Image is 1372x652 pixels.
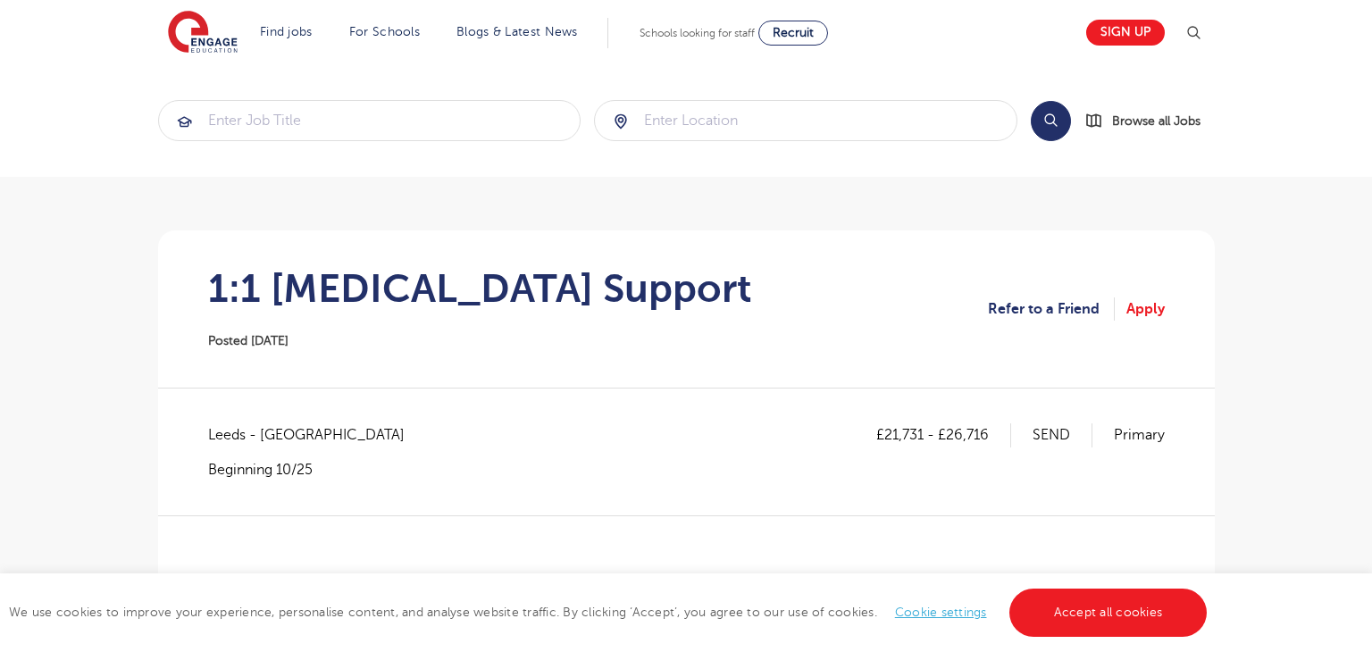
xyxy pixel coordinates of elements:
input: Submit [595,101,1016,140]
p: Beginning 10/25 [208,460,422,480]
a: For Schools [349,25,420,38]
span: We use cookies to improve your experience, personalise content, and analyse website traffic. By c... [9,606,1211,619]
p: £21,731 - £26,716 [876,423,1011,447]
p: Primary [1114,423,1165,447]
a: Sign up [1086,20,1165,46]
a: Recruit [758,21,828,46]
button: Search [1031,101,1071,141]
a: Find jobs [260,25,313,38]
span: Posted [DATE] [208,334,289,347]
span: Browse all Jobs [1112,111,1200,131]
input: Submit [159,101,581,140]
a: Refer to a Friend [988,297,1115,321]
span: Recruit [773,26,814,39]
p: SEND [1033,423,1092,447]
div: Submit [594,100,1017,141]
a: Blogs & Latest News [456,25,578,38]
span: Schools looking for staff [640,27,755,39]
a: Accept all cookies [1009,589,1208,637]
a: Cookie settings [895,606,987,619]
span: Leeds - [GEOGRAPHIC_DATA] [208,423,422,447]
a: Browse all Jobs [1085,111,1215,131]
div: Submit [158,100,581,141]
a: Apply [1126,297,1165,321]
img: Engage Education [168,11,238,55]
strong: 1:1 [MEDICAL_DATA] Support– [GEOGRAPHIC_DATA] – [GEOGRAPHIC_DATA] [208,573,716,589]
h1: 1:1 [MEDICAL_DATA] Support [208,266,752,311]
